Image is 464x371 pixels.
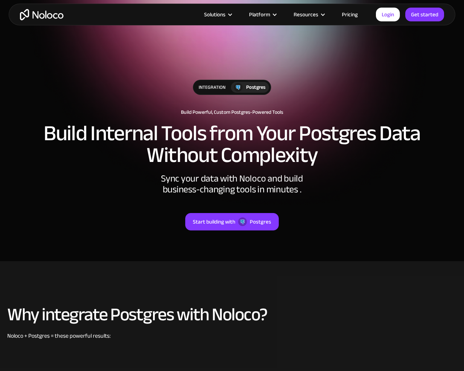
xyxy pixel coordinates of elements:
div: Postgres [246,83,265,91]
div: Solutions [204,10,225,19]
div: Start building with [193,217,235,226]
h2: Build Internal Tools from Your Postgres Data Without Complexity [7,122,457,166]
div: Resources [294,10,318,19]
div: Platform [249,10,270,19]
a: Start building withPostgres [185,213,279,230]
div: integration [193,80,231,95]
a: Pricing [333,10,367,19]
h2: Why integrate Postgres with Noloco? [7,305,457,324]
a: home [20,9,63,20]
div: Sync your data with Noloco and build business-changing tools in minutes . [123,173,341,195]
div: Postgres [250,217,271,226]
div: Platform [240,10,285,19]
div: Resources [285,10,333,19]
a: Login [376,8,400,21]
a: Get started [405,8,444,21]
div: Solutions [195,10,240,19]
h1: Build Powerful, Custom Postgres-Powered Tools [7,109,457,115]
div: Noloco + Postgres = these powerful results: [7,332,457,340]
